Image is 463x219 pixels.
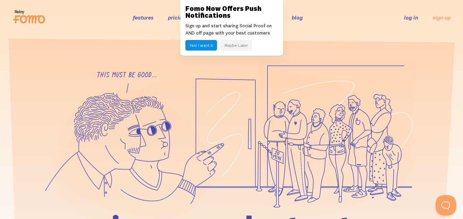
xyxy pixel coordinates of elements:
[185,40,217,51] button: Yes! I want it
[220,40,252,51] button: Maybe Later
[436,195,456,216] iframe: Help Scout Beacon - Open
[292,14,303,21] a: blog
[133,14,154,21] a: features
[185,22,278,37] p: Sign up and start sharing Social Proof on AND off page with your best customers
[404,14,418,21] a: log in
[168,14,185,21] a: pricing
[185,5,278,19] h3: Fomo Now Offers Push Notifications
[432,14,451,21] a: sign up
